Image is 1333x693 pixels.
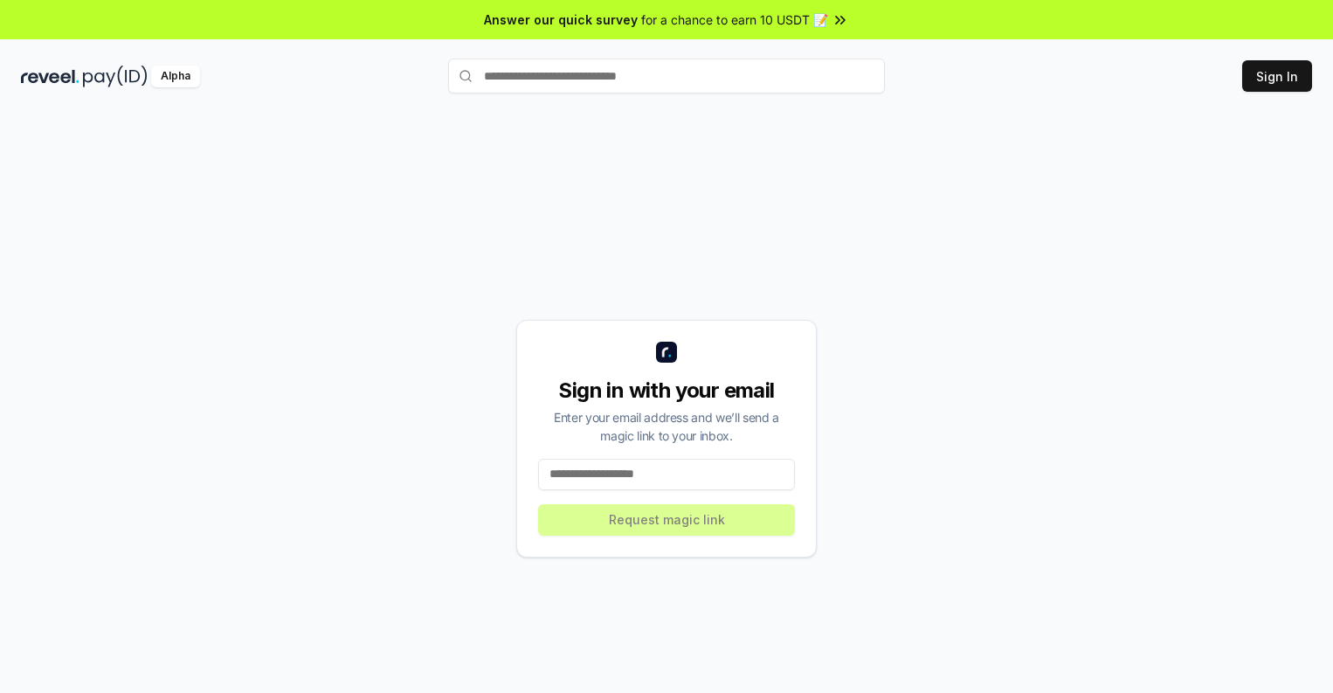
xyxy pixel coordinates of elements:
[1242,60,1312,92] button: Sign In
[538,377,795,405] div: Sign in with your email
[151,66,200,87] div: Alpha
[538,408,795,445] div: Enter your email address and we’ll send a magic link to your inbox.
[656,342,677,363] img: logo_small
[641,10,828,29] span: for a chance to earn 10 USDT 📝
[83,66,148,87] img: pay_id
[484,10,638,29] span: Answer our quick survey
[21,66,79,87] img: reveel_dark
